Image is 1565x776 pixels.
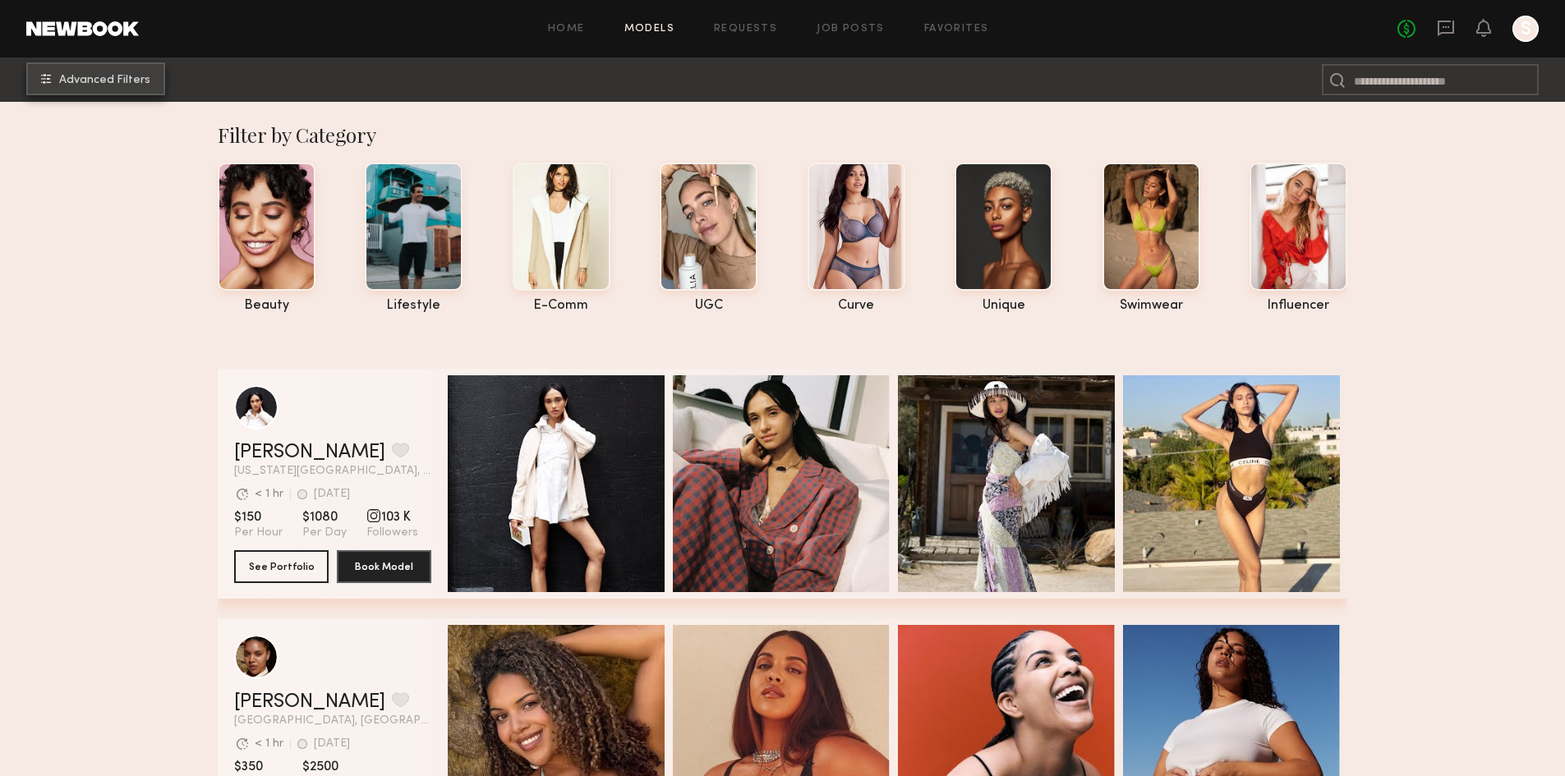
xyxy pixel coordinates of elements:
a: Job Posts [817,24,885,34]
span: Per Hour [234,526,283,540]
button: Book Model [337,550,431,583]
span: $350 [234,759,283,775]
div: lifestyle [365,299,463,313]
a: [PERSON_NAME] [234,692,385,712]
div: [DATE] [314,489,350,500]
span: $2500 [302,759,347,775]
span: Per Day [302,526,347,540]
button: Advanced Filters [26,62,165,95]
a: Models [624,24,674,34]
div: curve [808,299,905,313]
div: UGC [660,299,757,313]
div: beauty [218,299,315,313]
span: Followers [366,526,418,540]
a: S [1512,16,1539,42]
div: Filter by Category [218,122,1347,148]
div: unique [955,299,1052,313]
span: [US_STATE][GEOGRAPHIC_DATA], [GEOGRAPHIC_DATA] [234,466,431,477]
div: influencer [1250,299,1347,313]
button: See Portfolio [234,550,329,583]
a: Favorites [924,24,989,34]
div: swimwear [1102,299,1200,313]
a: Requests [714,24,777,34]
span: $1080 [302,509,347,526]
div: < 1 hr [255,738,283,750]
div: < 1 hr [255,489,283,500]
a: [PERSON_NAME] [234,443,385,462]
span: 103 K [366,509,418,526]
div: [DATE] [314,738,350,750]
span: Advanced Filters [59,75,150,86]
a: Home [548,24,585,34]
div: e-comm [513,299,610,313]
span: [GEOGRAPHIC_DATA], [GEOGRAPHIC_DATA] [234,715,431,727]
span: $150 [234,509,283,526]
